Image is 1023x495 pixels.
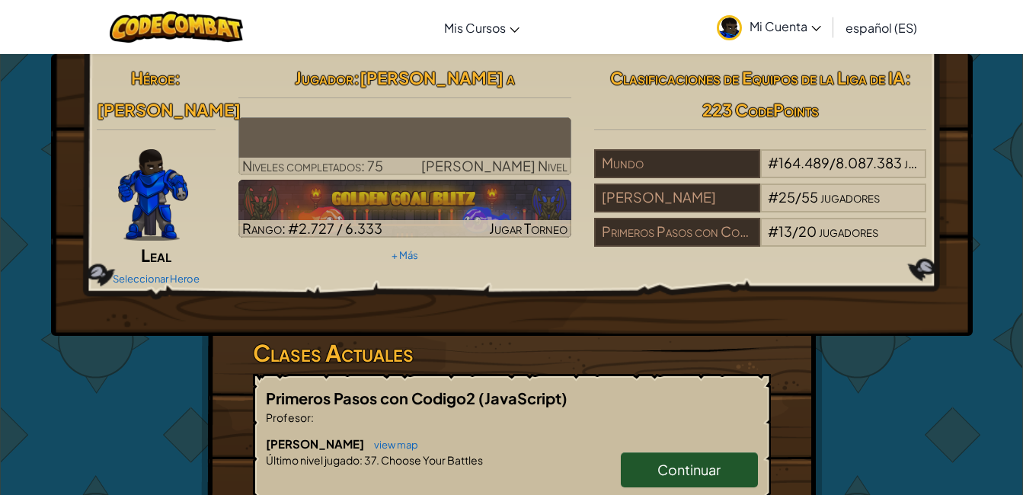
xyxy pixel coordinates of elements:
[478,388,567,407] span: (JavaScript)
[242,219,382,237] span: Rango: #2.727 / 6.333
[436,7,527,48] a: Mis Cursos
[392,249,418,261] a: + Más
[238,180,571,238] img: Golden Goal
[238,180,571,238] a: Rango: #2.727 / 6.333Jugar Torneo
[266,436,366,451] span: [PERSON_NAME]
[366,439,418,451] a: view map
[489,219,567,237] span: Jugar Torneo
[820,188,880,206] span: jugadores
[141,244,171,266] span: Leal
[242,157,383,174] span: Niveles completados: 75
[801,188,818,206] span: 55
[594,232,927,250] a: Primeros Pasos con Codigo2#13/20jugadores
[253,336,771,370] h3: Clases Actuales
[311,410,314,424] span: :
[768,222,778,240] span: #
[118,149,188,241] img: Gordon-selection-pose.png
[295,67,353,88] span: Jugador
[110,11,243,43] img: CodeCombat logo
[363,453,379,467] span: 37.
[360,453,363,467] span: :
[717,15,742,40] img: avatar
[131,67,174,88] span: Héroe
[846,20,917,36] span: español (ES)
[266,410,311,424] span: Profesor
[792,222,798,240] span: /
[174,67,181,88] span: :
[657,461,721,478] span: Continuar
[421,157,567,174] span: [PERSON_NAME] Nivel
[838,7,925,48] a: español (ES)
[97,99,241,120] span: [PERSON_NAME]
[266,453,360,467] span: Último nivel jugado
[594,164,927,181] a: Mundo#164.489/8.087.383jugadores
[113,273,200,285] a: Seleccionar Heroe
[610,67,905,88] span: Clasificaciones de Equipos de la Liga de IA
[266,388,478,407] span: Primeros Pasos con Codigo2
[353,67,360,88] span: :
[702,67,911,120] span: : 223 CodePoints
[594,184,760,212] div: [PERSON_NAME]
[836,154,902,171] span: 8.087.383
[360,67,515,88] span: [PERSON_NAME] a
[768,154,778,171] span: #
[904,154,964,171] span: jugadores
[444,20,506,36] span: Mis Cursos
[379,453,483,467] span: Choose Your Battles
[830,154,836,171] span: /
[750,18,821,34] span: Mi Cuenta
[594,218,760,247] div: Primeros Pasos con Codigo2
[778,154,830,171] span: 164.489
[819,222,878,240] span: jugadores
[594,198,927,216] a: [PERSON_NAME]#25/55jugadores
[768,188,778,206] span: #
[238,117,571,175] a: Jugar Siguiente Nivel
[778,222,792,240] span: 13
[709,3,829,51] a: Mi Cuenta
[594,149,760,178] div: Mundo
[778,188,795,206] span: 25
[795,188,801,206] span: /
[798,222,817,240] span: 20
